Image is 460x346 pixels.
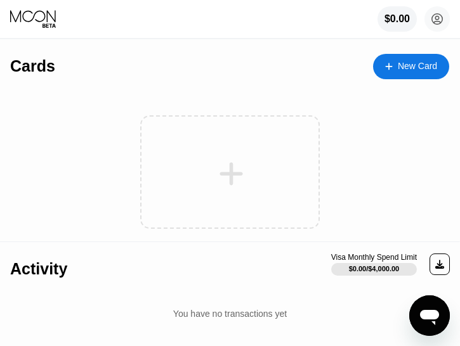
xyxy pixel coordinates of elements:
div: Activity [10,260,67,278]
div: Visa Monthly Spend Limit$0.00/$4,000.00 [331,253,417,276]
div: $0.00 / $4,000.00 [349,265,400,272]
div: New Card [398,61,437,72]
iframe: Button to launch messaging window [409,295,450,336]
div: Cards [10,57,55,75]
div: $0.00 [384,13,410,25]
div: You have no transactions yet [10,296,450,331]
div: Visa Monthly Spend Limit [331,253,417,262]
div: $0.00 [378,6,417,32]
div: New Card [373,54,449,79]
